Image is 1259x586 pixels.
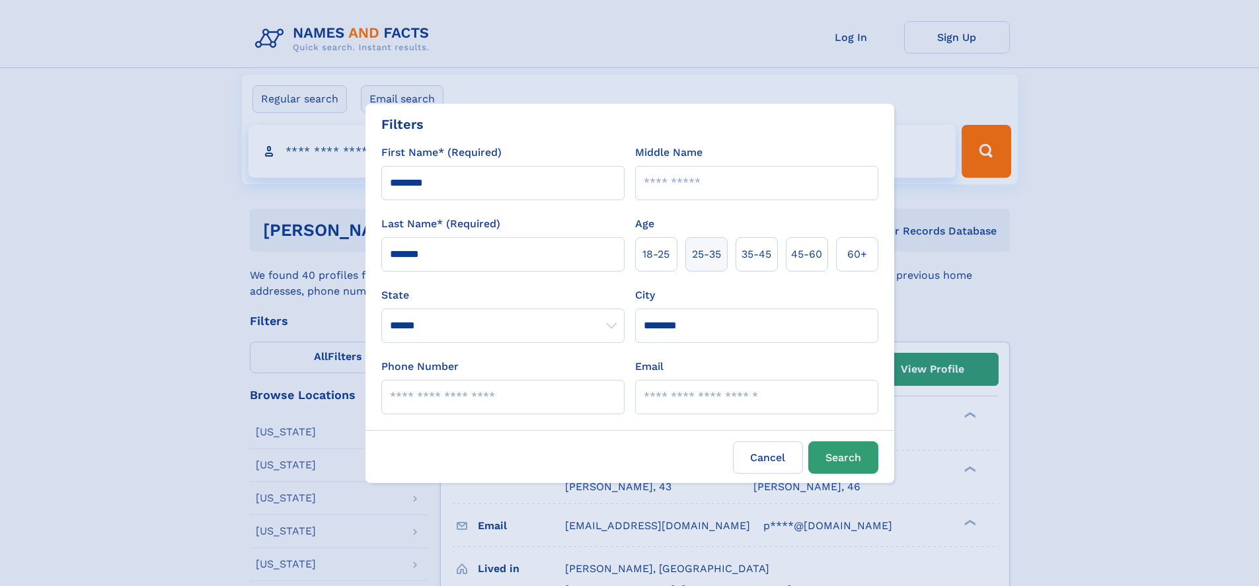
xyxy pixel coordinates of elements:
label: First Name* (Required) [381,145,502,161]
label: State [381,287,625,303]
span: 45‑60 [791,246,822,262]
span: 25‑35 [692,246,721,262]
span: 35‑45 [742,246,771,262]
label: City [635,287,655,303]
label: Cancel [733,441,803,474]
span: 60+ [847,246,867,262]
label: Age [635,216,654,232]
label: Last Name* (Required) [381,216,500,232]
button: Search [808,441,878,474]
div: Filters [381,114,424,134]
label: Middle Name [635,145,703,161]
label: Phone Number [381,359,459,375]
span: 18‑25 [642,246,669,262]
label: Email [635,359,664,375]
